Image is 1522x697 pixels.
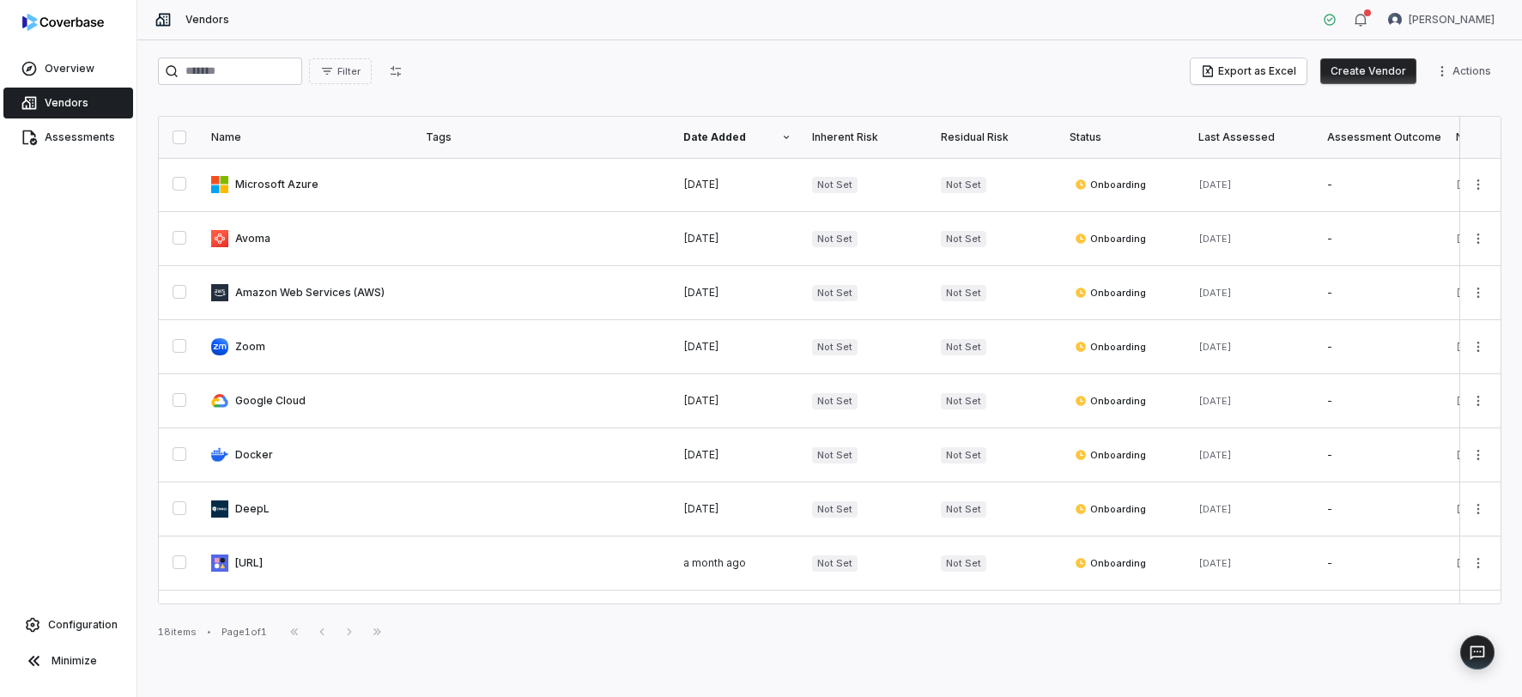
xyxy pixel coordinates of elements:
span: [DATE] [1198,449,1232,461]
span: Onboarding [1075,394,1146,408]
span: [DATE] [1198,179,1232,191]
div: Residual Risk [941,130,1049,144]
span: Not Set [812,501,858,518]
div: • [207,626,211,638]
td: - [1317,428,1446,482]
span: [PERSON_NAME] [1409,13,1495,27]
span: [DATE] [1456,395,1489,407]
div: Status [1070,130,1178,144]
span: [DATE] [683,394,719,407]
span: Not Set [941,393,986,409]
span: Not Set [812,447,858,464]
td: - [1317,536,1446,591]
span: Onboarding [1075,178,1146,191]
span: [DATE] [683,340,719,353]
span: Onboarding [1075,340,1146,354]
span: Onboarding [1075,232,1146,245]
span: Not Set [812,231,858,247]
span: [DATE] [1456,287,1489,299]
span: [DATE] [683,448,719,461]
td: - [1317,591,1446,645]
td: - [1317,158,1446,212]
td: - [1317,482,1446,536]
a: Overview [3,53,133,84]
span: [DATE] [1198,341,1232,353]
span: [DATE] [1456,233,1489,245]
img: logo-D7KZi-bG.svg [22,14,104,31]
button: More actions [1464,550,1492,576]
td: - [1317,320,1446,374]
span: Overview [45,62,94,76]
div: Assessment Outcome [1327,130,1435,144]
span: [DATE] [1456,179,1489,191]
span: Not Set [812,393,858,409]
span: Not Set [812,177,858,193]
span: Not Set [812,555,858,572]
span: [DATE] [1198,395,1232,407]
td: - [1317,374,1446,428]
span: Not Set [941,339,986,355]
button: More actions [1464,496,1492,522]
button: More actions [1464,388,1492,414]
span: [DATE] [1198,233,1232,245]
a: Configuration [7,609,130,640]
button: More actions [1464,172,1492,197]
span: [DATE] [1456,557,1489,569]
span: [DATE] [683,232,719,245]
span: Not Set [941,177,986,193]
span: [DATE] [1456,503,1489,515]
span: [DATE] [683,286,719,299]
span: Not Set [941,447,986,464]
div: Tags [426,130,663,144]
span: Assessments [45,130,115,144]
button: Kim Kambarami avatar[PERSON_NAME] [1378,7,1505,33]
span: Filter [337,65,361,78]
span: Not Set [941,501,986,518]
td: - [1317,212,1446,266]
span: [DATE] [1198,503,1232,515]
div: Name [211,130,405,144]
span: Onboarding [1075,502,1146,516]
span: Configuration [48,618,118,632]
span: a month ago [683,556,746,569]
span: [DATE] [1456,449,1489,461]
button: More actions [1464,442,1492,468]
div: Date Added [683,130,791,144]
td: - [1317,266,1446,320]
button: Filter [309,58,372,84]
button: Export as Excel [1191,58,1307,84]
span: Onboarding [1075,448,1146,462]
span: Onboarding [1075,556,1146,570]
button: Create Vendor [1320,58,1416,84]
button: More actions [1464,334,1492,360]
span: [DATE] [683,178,719,191]
span: Onboarding [1075,286,1146,300]
img: Kim Kambarami avatar [1388,13,1402,27]
span: Vendors [185,13,229,27]
span: [DATE] [683,502,719,515]
span: Not Set [812,285,858,301]
span: Not Set [941,285,986,301]
span: Vendors [45,96,88,110]
span: [DATE] [1456,341,1489,353]
span: Not Set [812,339,858,355]
div: Inherent Risk [812,130,920,144]
span: [DATE] [1198,287,1232,299]
button: Minimize [7,644,130,678]
button: More actions [1430,58,1501,84]
a: Vendors [3,88,133,118]
div: Last Assessed [1198,130,1307,144]
span: [DATE] [1198,557,1232,569]
button: More actions [1464,280,1492,306]
button: More actions [1464,226,1492,252]
span: Not Set [941,231,986,247]
div: 18 items [158,626,197,639]
div: Page 1 of 1 [221,626,267,639]
span: Not Set [941,555,986,572]
a: Assessments [3,122,133,153]
span: Minimize [52,654,97,668]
